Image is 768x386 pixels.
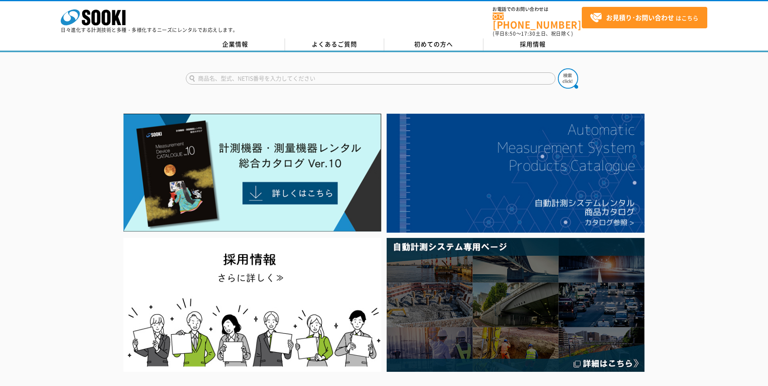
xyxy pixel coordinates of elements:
img: 自動計測システムカタログ [387,114,645,233]
a: 採用情報 [483,38,583,51]
img: SOOKI recruit [123,238,381,372]
img: btn_search.png [558,68,578,89]
a: [PHONE_NUMBER] [493,13,582,29]
img: Catalog Ver10 [123,114,381,232]
a: 企業情報 [186,38,285,51]
strong: お見積り･お問い合わせ [606,13,674,22]
span: お電話でのお問い合わせは [493,7,582,12]
a: 初めての方へ [384,38,483,51]
a: よくあるご質問 [285,38,384,51]
input: 商品名、型式、NETIS番号を入力してください [186,72,555,85]
span: (平日 ～ 土日、祝日除く) [493,30,573,37]
span: 17:30 [521,30,536,37]
span: はこちら [590,12,698,24]
span: 8:50 [505,30,516,37]
img: 自動計測システム専用ページ [387,238,645,372]
p: 日々進化する計測技術と多種・多様化するニーズにレンタルでお応えします。 [61,28,238,32]
a: お見積り･お問い合わせはこちら [582,7,707,28]
span: 初めての方へ [414,40,453,49]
